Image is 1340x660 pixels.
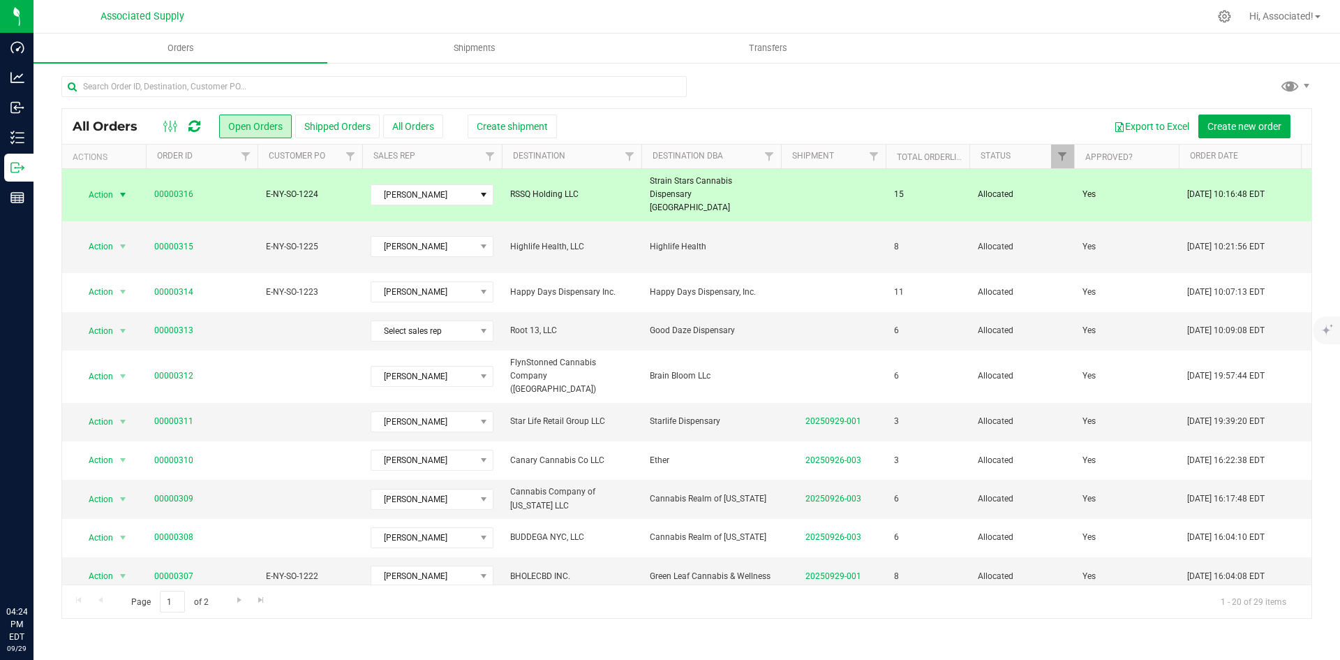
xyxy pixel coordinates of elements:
[1082,570,1096,583] span: Yes
[1207,121,1281,132] span: Create new order
[894,531,899,544] span: 6
[894,240,899,254] span: 8
[650,324,773,337] span: Good Daze Dispensary
[978,324,1066,337] span: Allocated
[1085,152,1133,162] a: Approved?
[219,115,292,138] button: Open Orders
[76,450,114,470] span: Action
[978,369,1066,383] span: Allocated
[371,450,475,470] span: [PERSON_NAME]
[1187,369,1265,383] span: [DATE] 19:57:44 EDT
[978,531,1066,544] span: Allocated
[154,531,193,544] a: 00000308
[76,566,114,586] span: Action
[650,454,773,467] span: Ether
[119,591,220,613] span: Page of 2
[154,324,193,337] a: 00000313
[76,490,114,509] span: Action
[650,175,773,215] span: Strain Stars Cannabis Dispensary [GEOGRAPHIC_DATA]
[978,286,1066,299] span: Allocated
[1082,188,1096,201] span: Yes
[978,240,1066,254] span: Allocated
[371,490,475,509] span: [PERSON_NAME]
[154,369,193,383] a: 00000312
[371,412,475,432] span: [PERSON_NAME]
[978,454,1066,467] span: Allocated
[650,286,773,299] span: Happy Days Dispensary, Inc.
[894,570,899,583] span: 8
[894,492,899,506] span: 6
[1082,415,1096,428] span: Yes
[792,151,834,161] a: Shipment
[730,42,806,54] span: Transfers
[114,321,132,341] span: select
[373,151,415,161] a: Sales Rep
[10,101,24,115] inline-svg: Inbound
[650,369,773,383] span: Brain Bloom LLc
[33,34,327,63] a: Orders
[510,531,633,544] span: BUDDEGA NYC, LLC
[154,454,193,467] a: 00000310
[894,454,899,467] span: 3
[1187,415,1265,428] span: [DATE] 19:39:20 EDT
[114,185,132,205] span: select
[266,188,354,201] span: E-NY-SO-1224
[114,490,132,509] span: select
[510,286,633,299] span: Happy Days Dispensary Inc.
[1187,240,1265,254] span: [DATE] 10:21:56 EDT
[510,188,633,201] span: RSSQ Holding LLC
[114,367,132,386] span: select
[650,240,773,254] span: Highlife Health
[154,492,193,506] a: 00000309
[371,282,475,302] span: [PERSON_NAME]
[339,145,362,168] a: Filter
[805,571,861,581] a: 20250929-001
[371,237,475,256] span: [PERSON_NAME]
[266,240,354,254] span: E-NY-SO-1225
[510,356,633,397] span: FlynStonned Cannabis Company ([GEOGRAPHIC_DATA])
[894,286,904,299] span: 11
[981,151,1011,161] a: Status
[1295,145,1318,168] a: Filter
[6,606,27,643] p: 04:24 PM EDT
[513,151,565,161] a: Destination
[1105,115,1198,138] button: Export to Excel
[1082,324,1096,337] span: Yes
[76,528,114,548] span: Action
[1082,492,1096,506] span: Yes
[76,321,114,341] span: Action
[758,145,781,168] a: Filter
[1187,492,1265,506] span: [DATE] 16:17:48 EDT
[295,115,380,138] button: Shipped Orders
[251,591,271,610] a: Go to the last page
[114,566,132,586] span: select
[1051,145,1074,168] a: Filter
[100,10,184,22] span: Associated Supply
[154,188,193,201] a: 00000316
[76,237,114,256] span: Action
[1082,286,1096,299] span: Yes
[510,570,633,583] span: BHOLECBD INC.
[157,151,193,161] a: Order ID
[978,188,1066,201] span: Allocated
[229,591,249,610] a: Go to the next page
[114,528,132,548] span: select
[978,415,1066,428] span: Allocated
[805,455,861,465] a: 20250926-003
[266,570,354,583] span: E-NY-SO-1222
[1187,531,1265,544] span: [DATE] 16:04:10 EDT
[160,591,185,613] input: 1
[435,42,514,54] span: Shipments
[1198,115,1290,138] button: Create new order
[1187,454,1265,467] span: [DATE] 16:22:38 EDT
[894,324,899,337] span: 6
[154,240,193,254] a: 00000315
[510,485,633,512] span: Cannabis Company of [US_STATE] LLC
[1082,369,1096,383] span: Yes
[650,531,773,544] span: Cannabis Realm of [US_STATE]
[978,492,1066,506] span: Allocated
[978,570,1066,583] span: Allocated
[650,415,773,428] span: Starlife Dispensary
[10,131,24,145] inline-svg: Inventory
[1187,286,1265,299] span: [DATE] 10:07:13 EDT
